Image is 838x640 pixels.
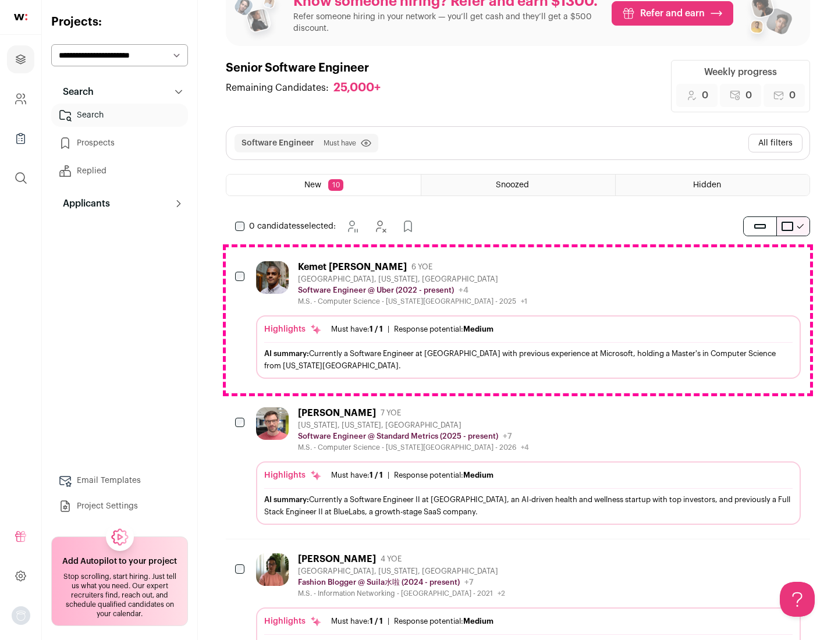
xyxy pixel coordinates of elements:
[616,175,809,195] a: Hidden
[12,606,30,625] button: Open dropdown
[264,496,309,503] span: AI summary:
[521,298,527,305] span: +1
[693,181,721,189] span: Hidden
[51,80,188,104] button: Search
[381,408,401,418] span: 7 YOE
[298,553,376,565] div: [PERSON_NAME]
[463,325,493,333] span: Medium
[702,88,708,102] span: 0
[612,1,733,26] a: Refer and earn
[298,432,498,441] p: Software Engineer @ Standard Metrics (2025 - present)
[256,261,289,294] img: 1d26598260d5d9f7a69202d59cf331847448e6cffe37083edaed4f8fc8795bfe
[298,567,505,576] div: [GEOGRAPHIC_DATA], [US_STATE], [GEOGRAPHIC_DATA]
[324,138,356,148] span: Must have
[12,606,30,625] img: nopic.png
[370,471,383,479] span: 1 / 1
[293,11,602,34] p: Refer someone hiring in your network — you’ll get cash and they’ll get a $500 discount.
[748,134,803,152] button: All filters
[411,262,432,272] span: 6 YOE
[51,159,188,183] a: Replied
[370,325,383,333] span: 1 / 1
[421,175,615,195] a: Snoozed
[704,65,777,79] div: Weekly progress
[242,137,314,149] button: Software Engineer
[51,14,188,30] h2: Projects:
[7,125,34,152] a: Company Lists
[56,197,110,211] p: Applicants
[331,617,383,626] div: Must have:
[264,350,309,357] span: AI summary:
[394,617,493,626] div: Response potential:
[249,222,300,230] span: 0 candidates
[7,45,34,73] a: Projects
[51,131,188,155] a: Prospects
[298,589,505,598] div: M.S. - Information Networking - [GEOGRAPHIC_DATA] - 2021
[256,407,289,440] img: 0fb184815f518ed3bcaf4f46c87e3bafcb34ea1ec747045ab451f3ffb05d485a
[256,407,801,525] a: [PERSON_NAME] 7 YOE [US_STATE], [US_STATE], [GEOGRAPHIC_DATA] Software Engineer @ Standard Metric...
[59,572,180,618] div: Stop scrolling, start hiring. Just tell us what you need. Our expert recruiters find, reach out, ...
[51,495,188,518] a: Project Settings
[51,469,188,492] a: Email Templates
[333,81,381,95] div: 25,000+
[328,179,343,191] span: 10
[780,582,815,617] iframe: Help Scout Beacon - Open
[298,407,376,419] div: [PERSON_NAME]
[51,536,188,626] a: Add Autopilot to your project Stop scrolling, start hiring. Just tell us what you need. Our exper...
[298,286,454,295] p: Software Engineer @ Uber (2022 - present)
[298,275,527,284] div: [GEOGRAPHIC_DATA], [US_STATE], [GEOGRAPHIC_DATA]
[745,88,752,102] span: 0
[496,181,529,189] span: Snoozed
[331,325,493,334] ul: |
[51,192,188,215] button: Applicants
[368,215,392,238] button: Hide
[256,553,289,586] img: 322c244f3187aa81024ea13e08450523775794405435f85740c15dbe0cd0baab.jpg
[394,325,493,334] div: Response potential:
[249,221,336,232] span: selected:
[14,14,27,20] img: wellfound-shorthand-0d5821cbd27db2630d0214b213865d53afaa358527fdda9d0ea32b1df1b89c2c.svg
[459,286,468,294] span: +4
[256,261,801,379] a: Kemet [PERSON_NAME] 6 YOE [GEOGRAPHIC_DATA], [US_STATE], [GEOGRAPHIC_DATA] Software Engineer @ Ub...
[464,578,474,586] span: +7
[298,261,407,273] div: Kemet [PERSON_NAME]
[56,85,94,99] p: Search
[331,325,383,334] div: Must have:
[7,85,34,113] a: Company and ATS Settings
[463,617,493,625] span: Medium
[51,104,188,127] a: Search
[503,432,512,440] span: +7
[331,471,383,480] div: Must have:
[789,88,796,102] span: 0
[264,493,793,518] div: Currently a Software Engineer II at [GEOGRAPHIC_DATA], an AI-driven health and wellness startup w...
[304,181,321,189] span: New
[226,60,392,76] h1: Senior Software Engineer
[498,590,505,597] span: +2
[298,578,460,587] p: Fashion Blogger @ Suila水啦 (2024 - present)
[521,444,529,451] span: +4
[340,215,364,238] button: Snooze
[264,347,793,372] div: Currently a Software Engineer at [GEOGRAPHIC_DATA] with previous experience at Microsoft, holding...
[396,215,420,238] button: Add to Prospects
[264,470,322,481] div: Highlights
[394,471,493,480] div: Response potential:
[226,81,329,95] span: Remaining Candidates:
[331,617,493,626] ul: |
[381,554,402,564] span: 4 YOE
[264,616,322,627] div: Highlights
[298,421,529,430] div: [US_STATE], [US_STATE], [GEOGRAPHIC_DATA]
[463,471,493,479] span: Medium
[298,443,529,452] div: M.S. - Computer Science - [US_STATE][GEOGRAPHIC_DATA] - 2026
[298,297,527,306] div: M.S. - Computer Science - [US_STATE][GEOGRAPHIC_DATA] - 2025
[331,471,493,480] ul: |
[370,617,383,625] span: 1 / 1
[62,556,177,567] h2: Add Autopilot to your project
[264,323,322,335] div: Highlights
